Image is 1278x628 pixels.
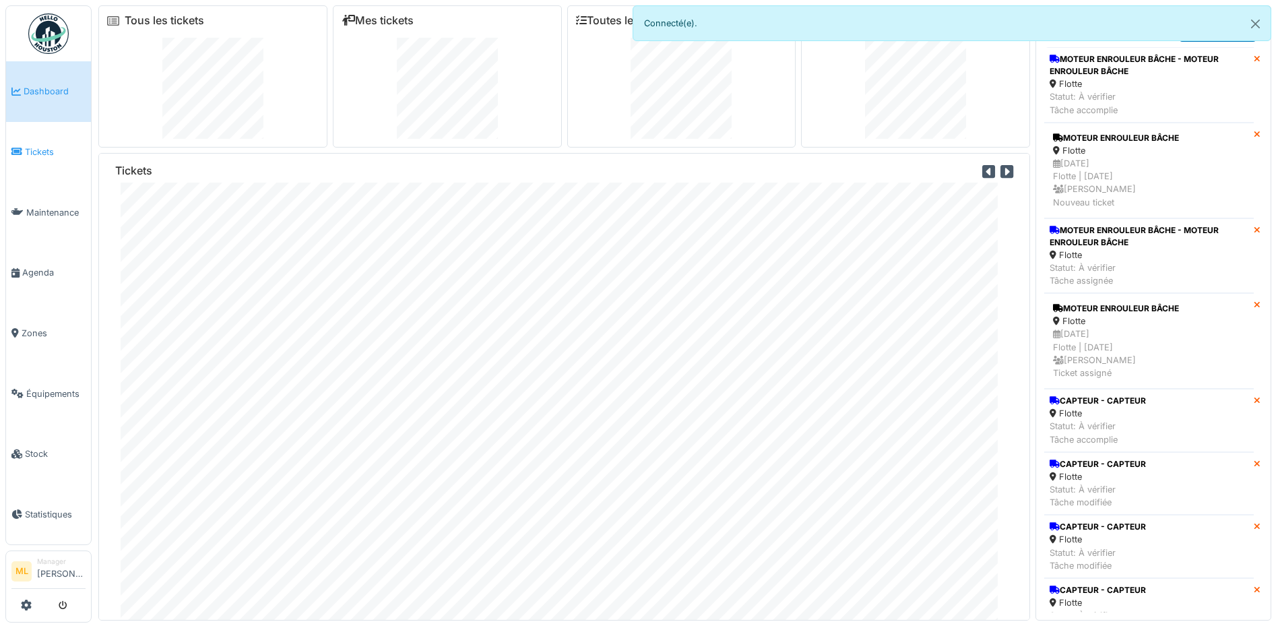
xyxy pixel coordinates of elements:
div: Statut: À vérifier Tâche accomplie [1050,90,1248,116]
div: CAPTEUR - CAPTEUR [1050,584,1146,596]
div: CAPTEUR - CAPTEUR [1050,395,1146,407]
div: MOTEUR ENROULEUR BÂCHE [1053,132,1245,144]
div: MOTEUR ENROULEUR BÂCHE - MOTEUR ENROULEUR BÂCHE [1050,53,1248,77]
div: Flotte [1050,596,1146,609]
div: Flotte [1050,407,1146,420]
div: MOTEUR ENROULEUR BÂCHE [1053,303,1245,315]
a: Mes tickets [342,14,414,27]
div: Flotte [1050,533,1146,546]
a: MOTEUR ENROULEUR BÂCHE Flotte [DATE]Flotte | [DATE] [PERSON_NAME]Nouveau ticket [1044,123,1254,218]
a: Stock [6,424,91,484]
div: [DATE] Flotte | [DATE] [PERSON_NAME] Nouveau ticket [1053,157,1245,209]
div: CAPTEUR - CAPTEUR [1050,521,1146,533]
a: CAPTEUR - CAPTEUR Flotte Statut: À vérifierTâche modifiée [1044,452,1254,515]
a: MOTEUR ENROULEUR BÂCHE - MOTEUR ENROULEUR BÂCHE Flotte Statut: À vérifierTâche accomplie [1044,47,1254,123]
img: Badge_color-CXgf-gQk.svg [28,13,69,54]
div: Flotte [1053,315,1245,327]
div: Flotte [1053,144,1245,157]
div: Flotte [1050,77,1248,90]
a: Maintenance [6,182,91,243]
a: MOTEUR ENROULEUR BÂCHE Flotte [DATE]Flotte | [DATE] [PERSON_NAME]Ticket assigné [1044,293,1254,389]
a: Zones [6,303,91,364]
a: Tickets [6,122,91,183]
span: Zones [22,327,86,340]
a: Équipements [6,363,91,424]
div: Statut: À vérifier Tâche modifiée [1050,546,1146,572]
a: ML Manager[PERSON_NAME] [11,557,86,589]
div: Flotte [1050,249,1248,261]
a: Dashboard [6,61,91,122]
li: [PERSON_NAME] [37,557,86,586]
span: Dashboard [24,85,86,98]
a: MOTEUR ENROULEUR BÂCHE - MOTEUR ENROULEUR BÂCHE Flotte Statut: À vérifierTâche assignée [1044,218,1254,294]
div: [DATE] Flotte | [DATE] [PERSON_NAME] Ticket assigné [1053,327,1245,379]
div: Connecté(e). [633,5,1272,41]
div: Statut: À vérifier Tâche accomplie [1050,420,1146,445]
a: CAPTEUR - CAPTEUR Flotte Statut: À vérifierTâche accomplie [1044,389,1254,452]
button: Close [1240,6,1271,42]
span: Stock [25,447,86,460]
span: Statistiques [25,508,86,521]
span: Agenda [22,266,86,279]
a: Agenda [6,243,91,303]
span: Maintenance [26,206,86,219]
div: Statut: À vérifier Tâche modifiée [1050,483,1146,509]
div: Statut: À vérifier Tâche assignée [1050,261,1248,287]
h6: Tickets [115,164,152,177]
div: MOTEUR ENROULEUR BÂCHE - MOTEUR ENROULEUR BÂCHE [1050,224,1248,249]
div: Manager [37,557,86,567]
a: CAPTEUR - CAPTEUR Flotte Statut: À vérifierTâche modifiée [1044,515,1254,578]
a: Statistiques [6,484,91,545]
div: Flotte [1050,470,1146,483]
a: Tous les tickets [125,14,204,27]
li: ML [11,561,32,582]
span: Équipements [26,387,86,400]
a: Toutes les tâches [576,14,676,27]
span: Tickets [25,146,86,158]
div: CAPTEUR - CAPTEUR [1050,458,1146,470]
